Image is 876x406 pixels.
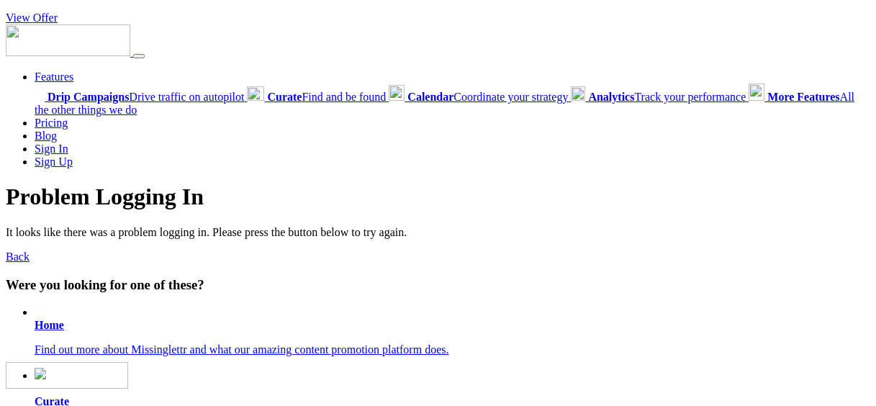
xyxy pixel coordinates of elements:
b: More Features [767,91,839,103]
a: CalendarCoordinate your strategy [389,91,571,103]
h3: Were you looking for one of these? [6,277,870,293]
a: Sign Up [35,155,73,168]
a: Sign In [35,143,68,155]
b: Curate [267,91,302,103]
a: Blog [35,130,57,142]
span: Find and be found [267,91,386,103]
div: Features [35,84,870,117]
a: Drip CampaignsDrive traffic on autopilot [35,91,247,103]
p: It looks like there was a problem logging in. Please press the button below to try again. [6,226,870,239]
a: Home Find out more about Missinglettr and what our amazing content promotion platform does. [35,319,870,356]
span: All the other things we do [35,91,854,116]
span: Drive traffic on autopilot [48,91,244,103]
b: Calendar [407,91,453,103]
span: Coordinate your strategy [407,91,568,103]
a: AnalyticsTrack your performance [571,91,749,103]
span: Track your performance [588,91,746,103]
h1: Problem Logging In [6,184,870,210]
a: CurateFind and be found [247,91,389,103]
a: More FeaturesAll the other things we do [35,91,854,116]
b: Home [35,319,64,331]
b: Analytics [588,91,634,103]
p: Find out more about Missinglettr and what our amazing content promotion platform does. [35,343,870,356]
img: Missinglettr - Social Media Marketing for content focused teams | Product Hunt [6,362,128,389]
button: Menu [133,54,145,58]
a: View Offer [6,12,58,24]
b: Drip Campaigns [48,91,129,103]
a: Features [35,71,73,83]
a: Back [6,251,30,263]
a: Pricing [35,117,68,129]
